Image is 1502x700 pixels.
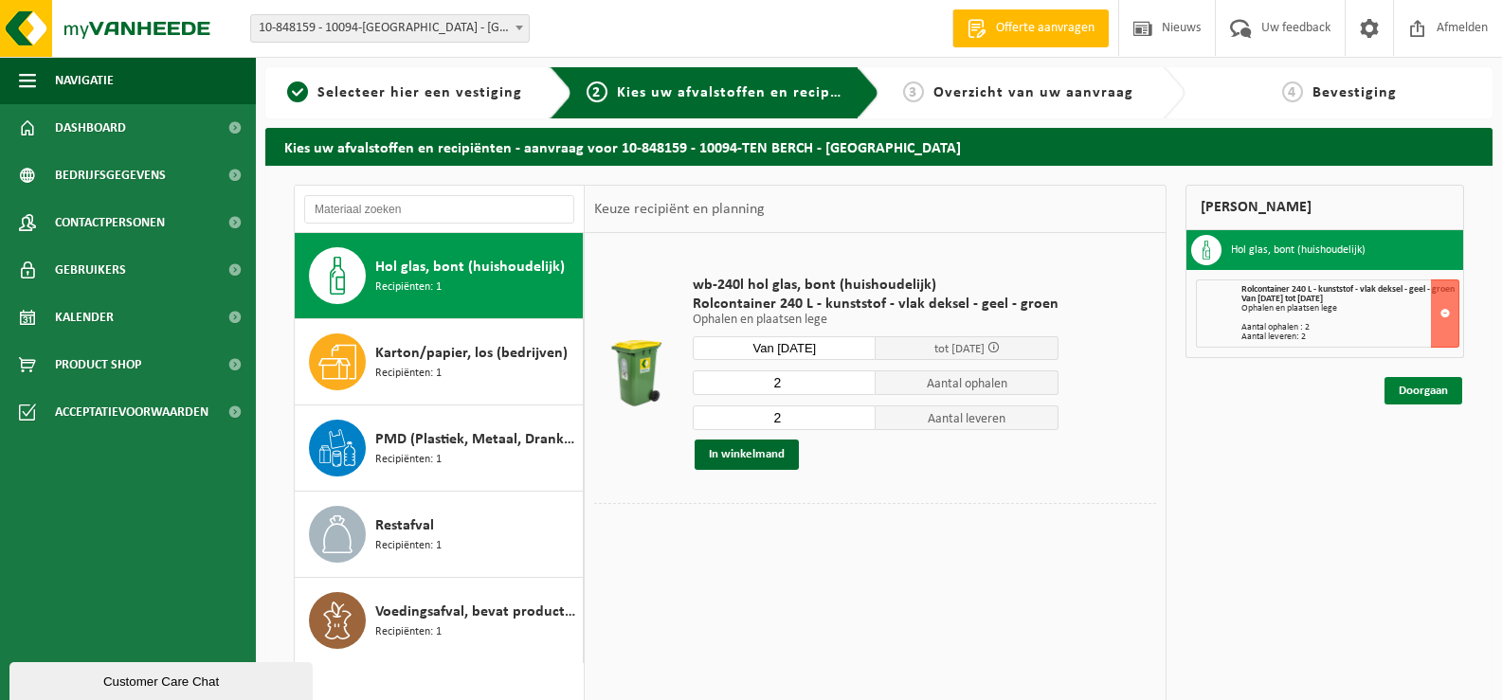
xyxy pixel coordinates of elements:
[295,405,584,492] button: PMD (Plastiek, Metaal, Drankkartons) (bedrijven) Recipiënten: 1
[250,14,530,43] span: 10-848159 - 10094-TEN BERCH - ANTWERPEN
[903,81,924,102] span: 3
[55,294,114,341] span: Kalender
[1312,85,1397,100] span: Bevestiging
[585,186,774,233] div: Keuze recipiënt en planning
[295,319,584,405] button: Karton/papier, los (bedrijven) Recipiënten: 1
[1241,332,1458,342] div: Aantal leveren: 2
[933,85,1133,100] span: Overzicht van uw aanvraag
[876,370,1059,395] span: Aantal ophalen
[55,57,114,104] span: Navigatie
[375,342,568,365] span: Karton/papier, los (bedrijven)
[287,81,308,102] span: 1
[265,128,1493,165] h2: Kies uw afvalstoffen en recipiënten - aanvraag voor 10-848159 - 10094-TEN BERCH - [GEOGRAPHIC_DATA]
[375,601,578,623] span: Voedingsafval, bevat producten van dierlijke oorsprong, onverpakt, categorie 3
[587,81,607,102] span: 2
[375,537,442,555] span: Recipiënten: 1
[375,278,442,296] span: Recipiënten: 1
[1241,323,1458,332] div: Aantal ophalen : 2
[693,336,876,360] input: Selecteer datum
[375,623,442,641] span: Recipiënten: 1
[304,195,574,224] input: Materiaal zoeken
[295,233,584,319] button: Hol glas, bont (huishoudelijk) Recipiënten: 1
[991,19,1099,38] span: Offerte aanvragen
[375,514,434,537] span: Restafval
[934,343,985,355] span: tot [DATE]
[1185,185,1464,230] div: [PERSON_NAME]
[1241,294,1323,304] strong: Van [DATE] tot [DATE]
[1241,284,1455,295] span: Rolcontainer 240 L - kunststof - vlak deksel - geel - groen
[695,440,799,470] button: In winkelmand
[317,85,522,100] span: Selecteer hier een vestiging
[251,15,529,42] span: 10-848159 - 10094-TEN BERCH - ANTWERPEN
[295,578,584,663] button: Voedingsafval, bevat producten van dierlijke oorsprong, onverpakt, categorie 3 Recipiënten: 1
[1241,304,1458,314] div: Ophalen en plaatsen lege
[693,314,1059,327] p: Ophalen en plaatsen lege
[55,152,166,199] span: Bedrijfsgegevens
[375,365,442,383] span: Recipiënten: 1
[55,341,141,388] span: Product Shop
[9,658,317,700] iframe: chat widget
[55,104,126,152] span: Dashboard
[55,246,126,294] span: Gebruikers
[876,405,1059,430] span: Aantal leveren
[375,428,578,451] span: PMD (Plastiek, Metaal, Drankkartons) (bedrijven)
[375,451,442,469] span: Recipiënten: 1
[617,85,878,100] span: Kies uw afvalstoffen en recipiënten
[1231,235,1366,265] h3: Hol glas, bont (huishoudelijk)
[55,199,165,246] span: Contactpersonen
[693,295,1059,314] span: Rolcontainer 240 L - kunststof - vlak deksel - geel - groen
[693,276,1059,295] span: wb-240l hol glas, bont (huishoudelijk)
[55,388,208,436] span: Acceptatievoorwaarden
[1384,377,1462,404] a: Doorgaan
[295,492,584,578] button: Restafval Recipiënten: 1
[952,9,1109,47] a: Offerte aanvragen
[275,81,534,104] a: 1Selecteer hier een vestiging
[375,256,565,278] span: Hol glas, bont (huishoudelijk)
[1282,81,1303,102] span: 4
